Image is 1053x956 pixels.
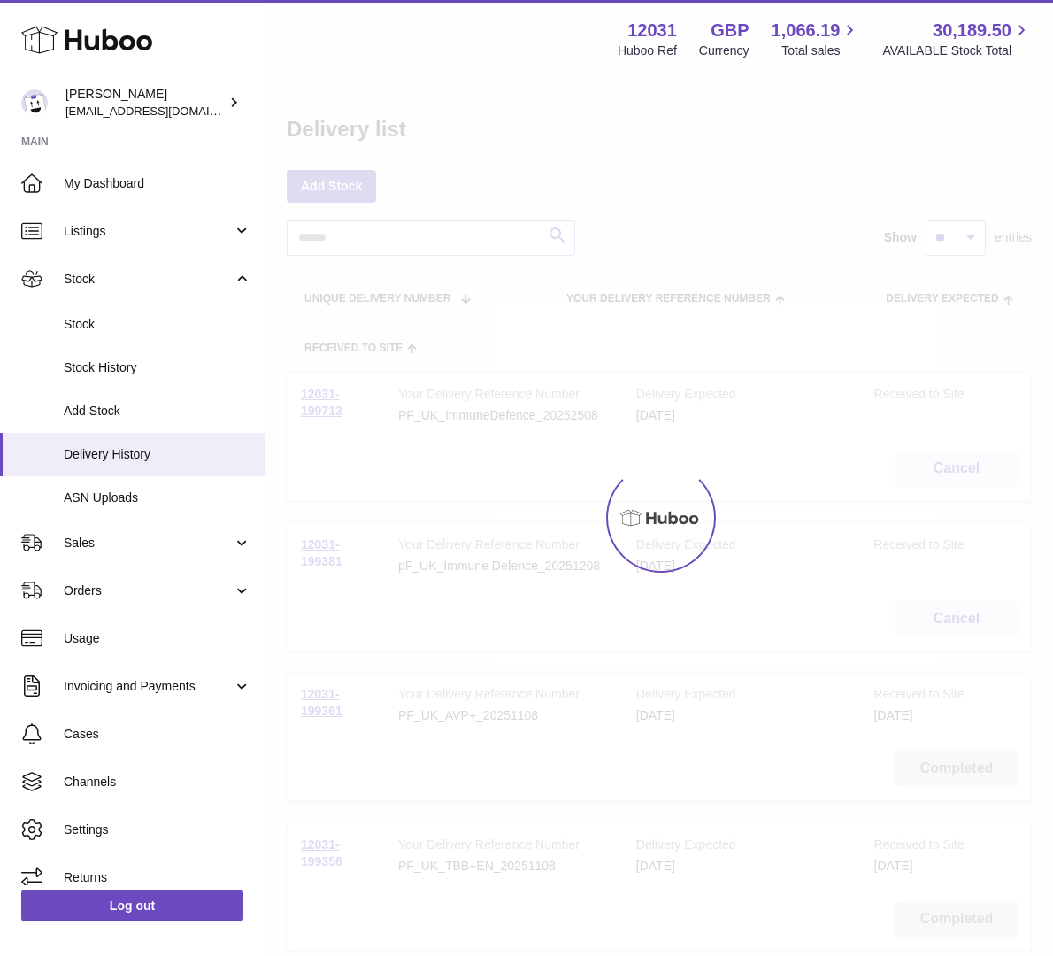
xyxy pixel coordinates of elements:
span: Stock History [64,359,251,376]
span: Listings [64,223,233,240]
span: AVAILABLE Stock Total [882,42,1032,59]
span: Orders [64,582,233,599]
span: Channels [64,774,251,790]
span: Total sales [781,42,860,59]
a: 1,066.19 Total sales [772,19,861,59]
span: Sales [64,535,233,551]
span: Delivery History [64,446,251,463]
div: Huboo Ref [618,42,677,59]
span: [EMAIL_ADDRESS][DOMAIN_NAME] [65,104,260,118]
span: Stock [64,271,233,288]
strong: GBP [711,19,749,42]
span: Cases [64,726,251,743]
span: My Dashboard [64,175,251,192]
a: Log out [21,890,243,921]
a: 30,189.50 AVAILABLE Stock Total [882,19,1032,59]
span: 1,066.19 [772,19,841,42]
div: Currency [699,42,749,59]
div: [PERSON_NAME] [65,86,225,119]
span: Stock [64,316,251,333]
span: Settings [64,821,251,838]
span: 30,189.50 [933,19,1011,42]
span: Invoicing and Payments [64,678,233,695]
strong: 12031 [627,19,677,42]
span: Add Stock [64,403,251,420]
span: Returns [64,869,251,886]
span: Usage [64,630,251,647]
img: admin@makewellforyou.com [21,89,48,116]
span: ASN Uploads [64,490,251,506]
